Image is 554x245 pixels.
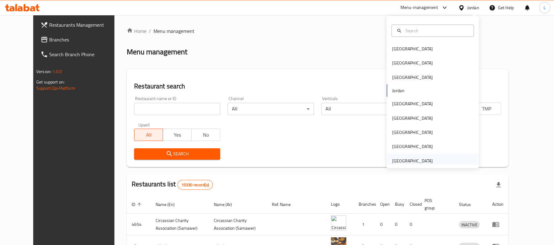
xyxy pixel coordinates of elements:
[331,216,346,231] img: ​Circassian ​Charity ​Association​ (Samawer)
[149,27,151,35] li: /
[165,130,189,139] span: Yes
[459,221,480,228] div: INACTIVE
[178,182,213,188] span: 15330 record(s)
[272,201,299,208] span: Ref. Name
[405,214,420,235] td: 0
[36,68,51,76] span: Version:
[163,129,192,141] button: Yes
[392,157,433,164] div: [GEOGRAPHIC_DATA]
[132,201,143,208] span: ID
[392,60,433,66] div: [GEOGRAPHIC_DATA]
[191,129,220,141] button: No
[392,115,433,122] div: [GEOGRAPHIC_DATA]
[36,32,126,47] a: Branches
[459,221,480,228] span: INACTIVE
[375,195,390,214] th: Open
[472,103,501,115] button: TMP
[177,180,213,190] div: Total records count
[153,27,194,35] span: Menu management
[127,214,151,235] td: 4654
[134,82,501,91] h2: Restaurant search
[403,27,470,34] input: Search
[134,148,220,160] button: Search
[194,130,218,139] span: No
[151,214,209,235] td: ​Circassian ​Charity ​Association​ (Samawer)
[137,130,161,139] span: All
[326,195,354,214] th: Logo
[392,100,433,107] div: [GEOGRAPHIC_DATA]
[424,197,447,212] span: POS group
[132,180,213,190] h2: Restaurants list
[467,4,479,11] div: Jordan
[138,122,150,127] label: Upsell
[49,51,121,58] span: Search Branch Phone
[492,221,504,228] div: Menu
[392,74,433,81] div: [GEOGRAPHIC_DATA]
[214,201,240,208] span: Name (Ar)
[49,21,121,29] span: Restaurants Management
[209,214,267,235] td: ​Circassian ​Charity ​Association​ (Samawer)
[354,195,375,214] th: Branches
[49,36,121,43] span: Branches
[321,103,408,115] div: All
[127,27,146,35] a: Home
[401,4,438,11] div: Menu-management
[127,27,508,35] nav: breadcrumb
[459,201,479,208] span: Status
[390,214,405,235] td: 0
[392,143,433,150] div: [GEOGRAPHIC_DATA]
[544,4,546,11] span: L
[392,129,433,136] div: [GEOGRAPHIC_DATA]
[139,150,215,158] span: Search
[475,104,499,113] span: TMP
[134,103,220,115] input: Search for restaurant name or ID..
[156,201,183,208] span: Name (En)
[405,195,420,214] th: Closed
[36,17,126,32] a: Restaurants Management
[36,47,126,62] a: Search Branch Phone
[228,103,314,115] div: All
[390,195,405,214] th: Busy
[36,84,75,92] a: Support.OpsPlatform
[36,78,65,86] span: Get support on:
[392,45,433,52] div: [GEOGRAPHIC_DATA]
[134,129,163,141] button: All
[354,214,375,235] td: 1
[127,47,187,57] h2: Menu management
[375,214,390,235] td: 0
[491,177,506,192] div: Export file
[52,68,62,76] span: 1.0.0
[487,195,508,214] th: Action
